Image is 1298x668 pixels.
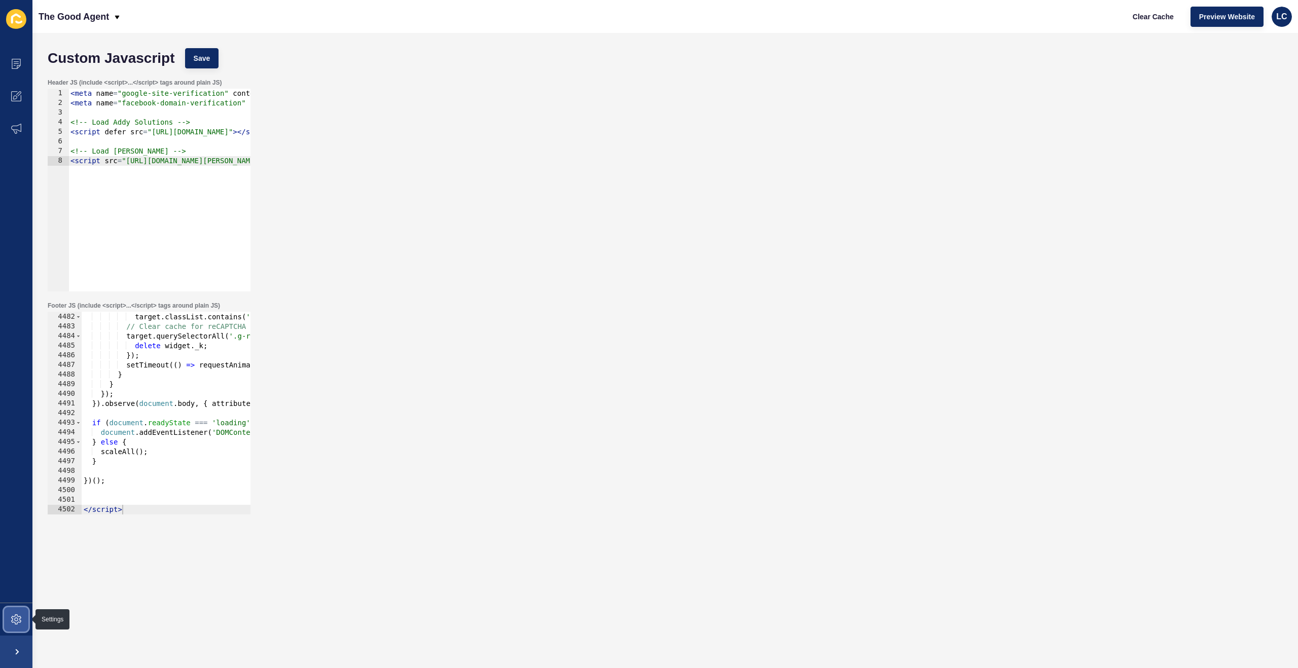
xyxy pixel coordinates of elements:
div: 4502 [48,505,82,514]
div: 4501 [48,495,82,505]
div: 4495 [48,437,82,447]
div: 1 [48,89,69,98]
div: 4487 [48,360,82,370]
div: Settings [42,615,63,623]
div: 7 [48,146,69,156]
span: Save [194,53,210,63]
div: 8 [48,156,69,166]
div: 4494 [48,428,82,437]
div: 4488 [48,370,82,380]
label: Header JS (include <script>...</script> tags around plain JS) [48,79,222,87]
p: The Good Agent [39,4,109,29]
div: 4489 [48,380,82,389]
span: LC [1276,12,1287,22]
div: 4490 [48,389,82,399]
div: 4484 [48,331,82,341]
button: Preview Website [1191,7,1264,27]
div: 4492 [48,409,82,418]
div: 4499 [48,476,82,486]
div: 5 [48,127,69,137]
span: Preview Website [1199,12,1255,22]
button: Clear Cache [1124,7,1182,27]
div: 4491 [48,399,82,409]
div: 4 [48,118,69,127]
div: 4500 [48,486,82,495]
div: 4497 [48,457,82,466]
label: Footer JS (include <script>...</script> tags around plain JS) [48,302,220,310]
div: 4493 [48,418,82,428]
div: 6 [48,137,69,146]
div: 4485 [48,341,82,351]
div: 4486 [48,351,82,360]
div: 4498 [48,466,82,476]
div: 3 [48,108,69,118]
div: 4483 [48,322,82,331]
div: 4482 [48,312,82,322]
div: 4496 [48,447,82,457]
h1: Custom Javascript [48,53,175,63]
button: Save [185,48,219,68]
span: Clear Cache [1133,12,1174,22]
div: 2 [48,98,69,108]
